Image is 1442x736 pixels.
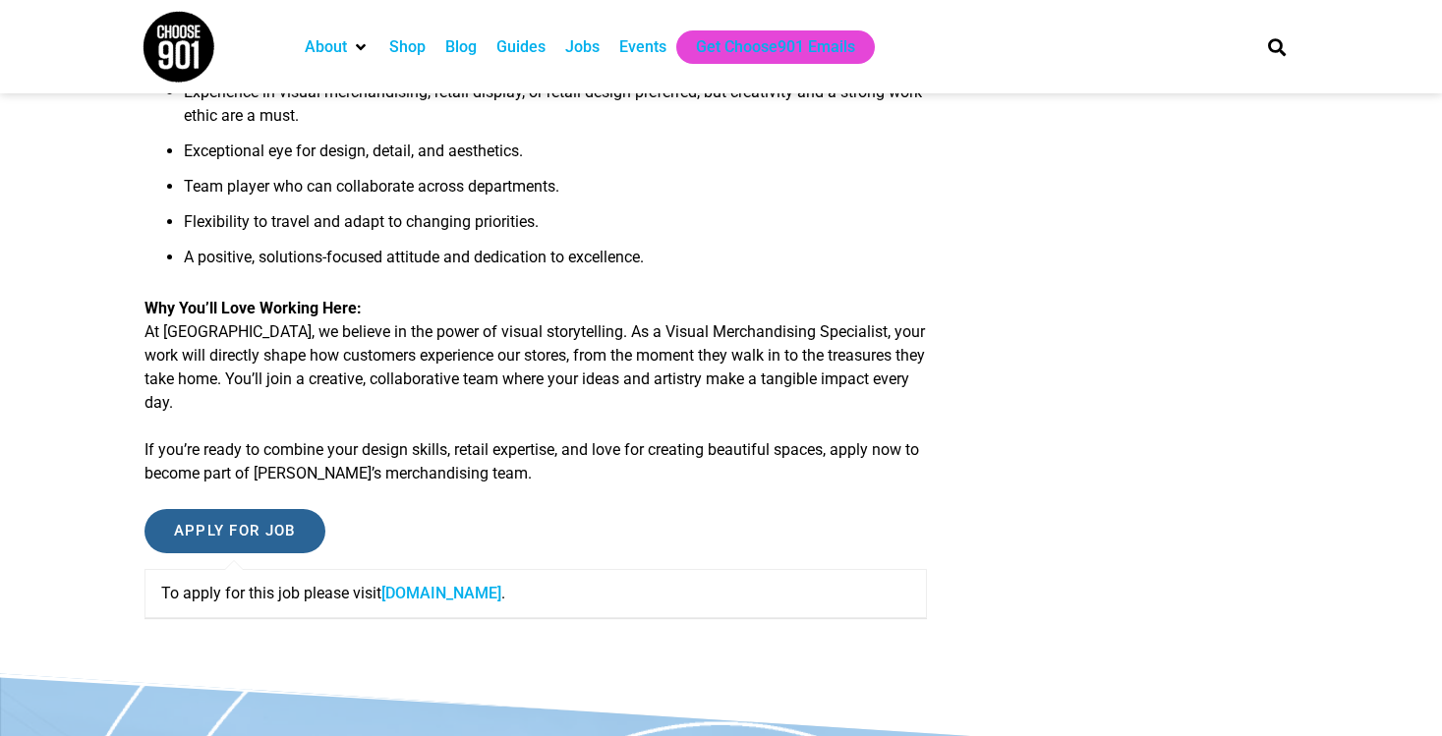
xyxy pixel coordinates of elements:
a: Events [619,35,666,59]
p: To apply for this job please visit . [161,582,910,605]
nav: Main nav [295,30,1235,64]
li: Exceptional eye for design, detail, and aesthetics. [184,140,927,175]
a: [DOMAIN_NAME] [381,584,501,602]
div: About [295,30,379,64]
p: If you’re ready to combine your design skills, retail expertise, and love for creating beautiful ... [144,438,927,485]
input: Apply for job [144,509,325,553]
strong: Why You’ll Love Working Here: [144,299,362,317]
li: Experience in visual merchandising, retail display, or retail design preferred, but creativity an... [184,81,927,140]
li: A positive, solutions-focused attitude and dedication to excellence. [184,246,927,281]
li: Team player who can collaborate across departments. [184,175,927,210]
a: About [305,35,347,59]
a: Jobs [565,35,600,59]
a: Blog [445,35,477,59]
li: Flexibility to travel and adapt to changing priorities. [184,210,927,246]
p: At [GEOGRAPHIC_DATA], we believe in the power of visual storytelling. As a Visual Merchandising S... [144,297,927,415]
a: Shop [389,35,426,59]
a: Guides [496,35,546,59]
div: Search [1260,30,1293,63]
a: Get Choose901 Emails [696,35,855,59]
